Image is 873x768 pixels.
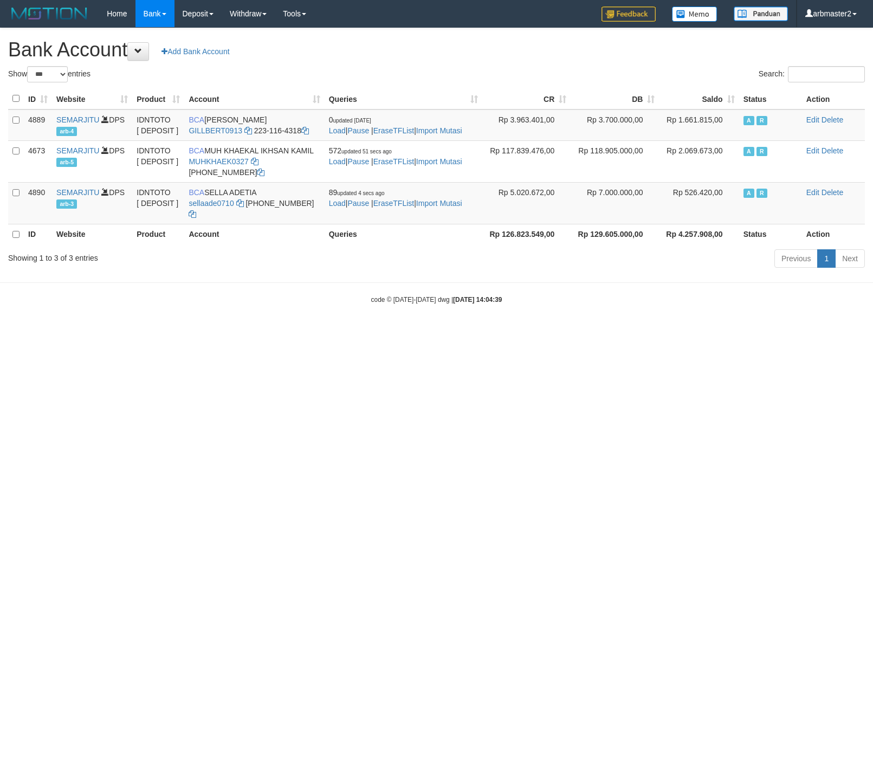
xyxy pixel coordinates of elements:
[189,199,234,208] a: sellaade0710
[8,5,90,22] img: MOTION_logo.png
[56,146,99,155] a: SEMARJITU
[373,157,414,166] a: EraseTFList
[373,199,414,208] a: EraseTFList
[329,146,392,155] span: 572
[347,199,369,208] a: Pause
[24,224,52,245] th: ID
[743,147,754,156] span: Active
[659,88,739,109] th: Saldo: activate to sort column ascending
[806,146,819,155] a: Edit
[251,157,258,166] a: Copy MUHKHAEK0327 to clipboard
[325,224,482,245] th: Queries
[416,157,462,166] a: Import Mutasi
[56,158,77,167] span: arb-5
[56,199,77,209] span: arb-3
[739,88,802,109] th: Status
[184,224,324,245] th: Account
[132,109,184,141] td: IDNTOTO [ DEPOSIT ]
[132,88,184,109] th: Product: activate to sort column ascending
[739,224,802,245] th: Status
[24,88,52,109] th: ID: activate to sort column ascending
[743,116,754,125] span: Active
[189,146,204,155] span: BCA
[184,88,324,109] th: Account: activate to sort column ascending
[571,224,659,245] th: Rp 129.605.000,00
[822,146,843,155] a: Delete
[8,248,355,263] div: Showing 1 to 3 of 3 entries
[329,188,385,197] span: 89
[333,118,371,124] span: updated [DATE]
[659,140,739,182] td: Rp 2.069.673,00
[482,88,571,109] th: CR: activate to sort column ascending
[347,126,369,135] a: Pause
[52,109,132,141] td: DPS
[132,140,184,182] td: IDNTOTO [ DEPOSIT ]
[24,140,52,182] td: 4673
[734,7,788,21] img: panduan.png
[571,140,659,182] td: Rp 118.905.000,00
[244,126,252,135] a: Copy GILLBERT0913 to clipboard
[329,115,462,135] span: | | |
[571,182,659,224] td: Rp 7.000.000,00
[822,188,843,197] a: Delete
[659,109,739,141] td: Rp 1.661.815,00
[301,126,309,135] a: Copy 2231164318 to clipboard
[347,157,369,166] a: Pause
[571,109,659,141] td: Rp 3.700.000,00
[56,127,77,136] span: arb-4
[788,66,865,82] input: Search:
[802,224,865,245] th: Action
[257,168,264,177] a: Copy 7152165849 to clipboard
[756,189,767,198] span: Running
[453,296,502,304] strong: [DATE] 14:04:39
[329,157,346,166] a: Load
[817,249,836,268] a: 1
[416,126,462,135] a: Import Mutasi
[822,115,843,124] a: Delete
[743,189,754,198] span: Active
[337,190,384,196] span: updated 4 secs ago
[52,88,132,109] th: Website: activate to sort column ascending
[329,115,371,124] span: 0
[154,42,236,61] a: Add Bank Account
[27,66,68,82] select: Showentries
[184,182,324,224] td: SELLA ADETIA [PHONE_NUMBER]
[756,147,767,156] span: Running
[482,224,571,245] th: Rp 126.823.549,00
[56,115,99,124] a: SEMARJITU
[184,140,324,182] td: MUH KHAEKAL IKHSAN KAMIL [PHONE_NUMBER]
[756,116,767,125] span: Running
[774,249,818,268] a: Previous
[24,109,52,141] td: 4889
[52,224,132,245] th: Website
[371,296,502,304] small: code © [DATE]-[DATE] dwg |
[24,182,52,224] td: 4890
[482,109,571,141] td: Rp 3.963.401,00
[52,140,132,182] td: DPS
[52,182,132,224] td: DPS
[672,7,717,22] img: Button%20Memo.svg
[189,188,204,197] span: BCA
[571,88,659,109] th: DB: activate to sort column ascending
[482,140,571,182] td: Rp 117.839.476,00
[659,224,739,245] th: Rp 4.257.908,00
[659,182,739,224] td: Rp 526.420,00
[8,66,90,82] label: Show entries
[329,199,346,208] a: Load
[8,39,865,61] h1: Bank Account
[373,126,414,135] a: EraseTFList
[189,210,196,218] a: Copy 6127014665 to clipboard
[132,224,184,245] th: Product
[329,126,346,135] a: Load
[802,88,865,109] th: Action
[806,115,819,124] a: Edit
[329,146,462,166] span: | | |
[806,188,819,197] a: Edit
[482,182,571,224] td: Rp 5.020.672,00
[602,7,656,22] img: Feedback.jpg
[325,88,482,109] th: Queries: activate to sort column ascending
[56,188,99,197] a: SEMARJITU
[184,109,324,141] td: [PERSON_NAME] 223-116-4318
[759,66,865,82] label: Search:
[189,115,204,124] span: BCA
